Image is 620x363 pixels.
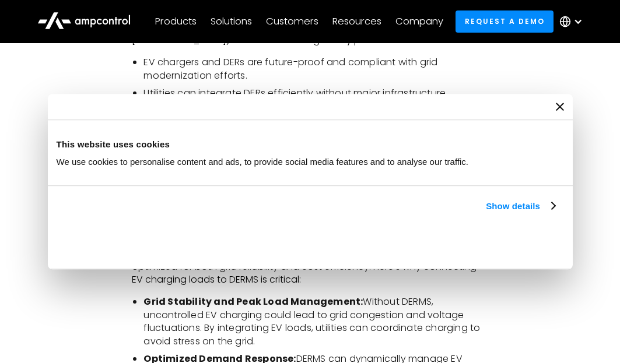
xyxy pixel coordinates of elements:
div: Company [395,15,443,28]
a: Request a demo [456,10,554,32]
div: Resources [332,15,381,28]
div: Products [155,15,197,28]
span: We use cookies to personalise content and ads, to provide social media features and to analyse ou... [57,157,469,167]
li: Utilities can integrate DERs efficiently without major infrastructure overhauls. [143,87,488,113]
strong: Grid Stability and Peak Load Management: [143,295,363,308]
div: This website uses cookies [57,138,564,151]
div: Solutions [211,15,252,28]
a: Show details [486,199,555,213]
div: Customers [266,15,318,28]
li: EV chargers and DERs are future-proof and compliant with grid modernization efforts. [143,56,488,82]
button: Okay [396,226,563,260]
li: Without DERMS, uncontrolled EV charging could lead to grid congestion and voltage fluctuations. B... [143,295,488,348]
button: Close banner [556,103,564,111]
